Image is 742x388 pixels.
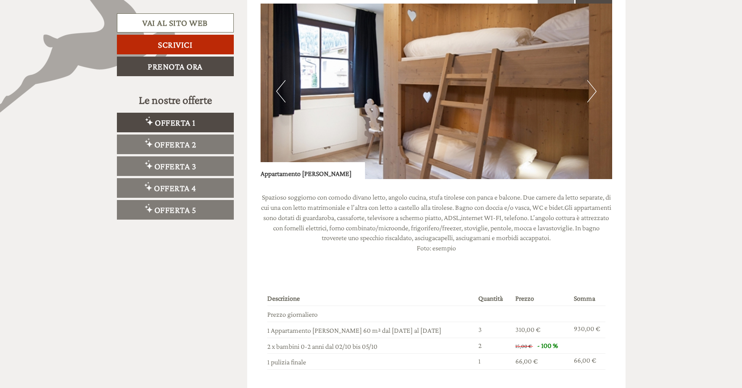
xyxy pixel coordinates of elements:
button: Previous [276,80,286,102]
td: 1 [475,354,512,370]
span: 310,00 € [515,326,540,333]
a: Scrivici [117,35,234,54]
span: Offerta 4 [154,183,196,193]
a: Vai al sito web [117,13,234,33]
span: 66,00 € [515,357,538,365]
p: Spazioso soggiorno con comodo divano letto, angolo cucina, stufa tirolese con panca e balcone. Du... [261,192,612,253]
th: Prezzo [512,292,570,306]
div: Le nostre offerte [117,92,234,108]
th: Descrizione [267,292,475,306]
span: Offerta 2 [154,139,196,149]
div: Appartamento [PERSON_NAME] [261,162,365,179]
th: Quantità [475,292,512,306]
td: 930,00 € [570,322,605,338]
td: 2 [475,338,512,354]
th: Somma [570,292,605,306]
td: 3 [475,322,512,338]
td: 1 Appartamento [PERSON_NAME] 60 m² dal [DATE] al [DATE] [267,322,475,338]
span: 15,00 € [515,343,532,349]
img: image [261,4,612,179]
div: Lei [233,26,338,33]
span: Offerta 1 [155,118,195,127]
div: Buon giorno, come possiamo aiutarla? [228,24,345,51]
a: Prenota ora [117,57,234,76]
button: Next [587,80,597,102]
td: Prezzo giornaliero [267,306,475,322]
span: Offerta 5 [154,205,196,215]
span: - 100 % [537,342,558,349]
div: giovedì [157,7,195,22]
td: 66,00 € [570,354,605,370]
td: 1 pulizia finale [267,354,475,370]
small: 17:09 [233,43,338,49]
span: Offerta 3 [154,161,196,171]
button: Invia [302,231,352,250]
td: 2 x bambini 0-2 anni dal 02/10 bis 05/10 [267,338,475,354]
